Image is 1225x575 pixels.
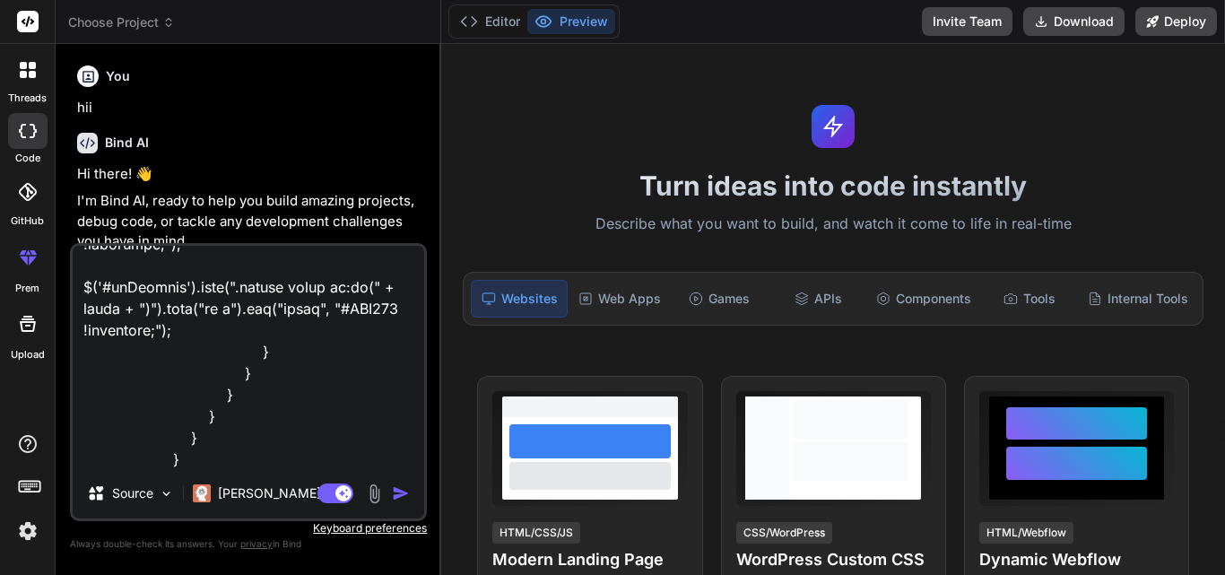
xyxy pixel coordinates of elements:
[770,280,865,318] div: APIs
[8,91,47,106] label: threads
[159,486,174,501] img: Pick Models
[979,522,1073,544] div: HTML/Webflow
[1135,7,1217,36] button: Deploy
[452,170,1214,202] h1: Turn ideas into code instantly
[672,280,767,318] div: Games
[869,280,978,318] div: Components
[77,191,423,252] p: I'm Bind AI, ready to help you build amazing projects, debug code, or tackle any development chal...
[15,151,40,166] label: code
[193,484,211,502] img: Claude 4 Sonnet
[218,484,352,502] p: [PERSON_NAME] 4 S..
[105,134,149,152] h6: Bind AI
[68,13,175,31] span: Choose Project
[527,9,615,34] button: Preview
[736,522,832,544] div: CSS/WordPress
[571,280,668,318] div: Web Apps
[11,213,44,229] label: GitHub
[77,164,423,185] p: Hi there! 👋
[240,538,273,549] span: privacy
[1023,7,1125,36] button: Download
[492,522,580,544] div: HTML/CSS/JS
[922,7,1012,36] button: Invite Team
[492,547,687,572] h4: Modern Landing Page
[77,98,423,118] p: hii
[112,484,153,502] p: Source
[15,281,39,296] label: prem
[453,9,527,34] button: Editor
[452,213,1214,236] p: Describe what you want to build, and watch it come to life in real-time
[1081,280,1195,318] div: Internal Tools
[70,521,427,536] p: Keyboard preferences
[392,484,410,502] img: icon
[471,280,568,318] div: Websites
[106,67,130,85] h6: You
[13,516,43,546] img: settings
[70,536,427,553] p: Always double-check its answers. Your in Bind
[982,280,1077,318] div: Tools
[11,347,45,362] label: Upload
[736,547,931,572] h4: WordPress Custom CSS
[364,484,385,504] img: attachment
[73,246,424,468] textarea: loremips DolorsItametcoNsectEtur() { $('#adiPiscingeLitseDdoe').tempor({ incid: '', utlabo: etdo,...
